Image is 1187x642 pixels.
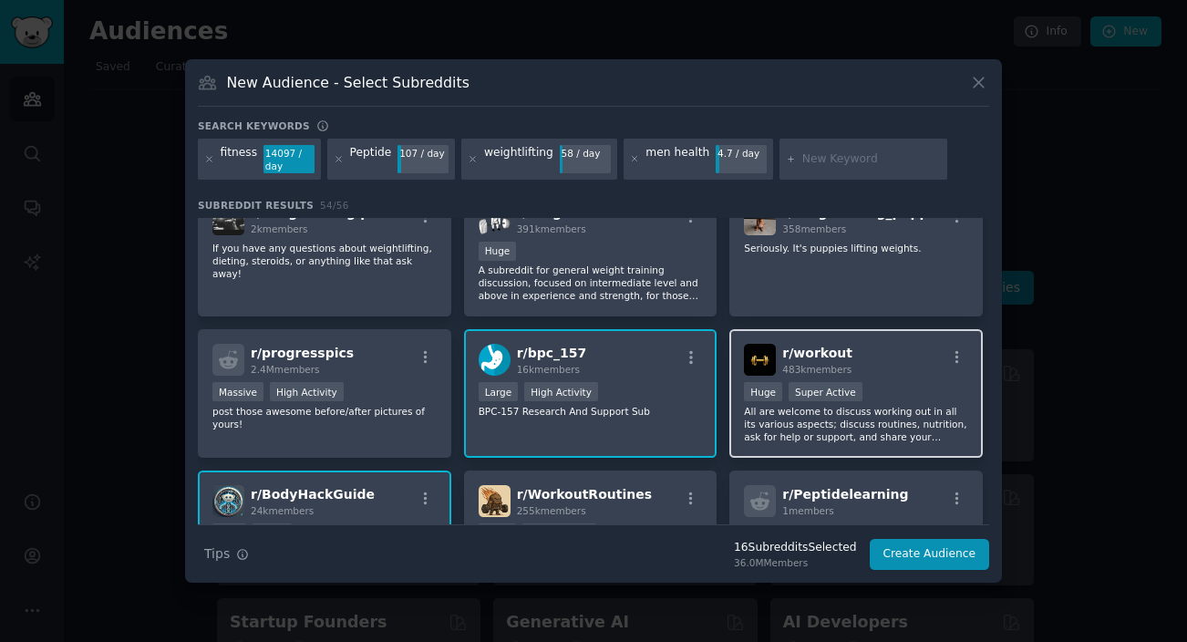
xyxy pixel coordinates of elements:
span: 24k members [251,505,314,516]
span: 391k members [517,223,586,234]
div: men health [645,145,709,174]
button: Create Audience [870,539,990,570]
span: 255k members [517,505,586,516]
div: 16 Subreddit s Selected [734,540,856,556]
span: 483k members [782,364,852,375]
img: bpc_157 [479,344,511,376]
img: Weightliftingquestion [212,203,244,235]
div: High Activity [524,382,598,401]
span: r/ Peptidelearning [782,487,908,502]
p: If you have any questions about weightlifting, dieting, steroids, or anything like that ask away! [212,242,437,280]
div: 14097 / day [263,145,315,174]
div: 58 / day [560,145,611,161]
span: r/ progresspics [251,346,354,360]
img: weightroom [479,203,511,235]
span: Subreddit Results [198,199,314,212]
div: New [212,523,246,543]
p: a community where Peptides / Research materials can be discussed. Where enthusiasts can share the... [744,523,968,562]
div: High Activity [270,382,344,401]
button: Tips [198,538,255,570]
div: weightlifting [484,145,553,174]
span: 16k members [517,364,580,375]
div: Huge [744,382,782,401]
img: BodyHackGuide [212,485,244,517]
span: Tips [204,544,230,564]
div: 107 / day [397,145,449,161]
span: r/ BodyHackGuide [251,487,375,502]
p: BPC-157 Research And Support Sub [479,405,703,418]
h3: New Audience - Select Subreddits [227,73,470,92]
span: r/ workout [782,346,852,360]
div: fitness [221,145,258,174]
span: 1 members [782,505,834,516]
h3: Search keywords [198,119,310,132]
span: 358 members [782,223,846,234]
span: r/ WorkoutRoutines [517,487,652,502]
img: WorkoutRoutines [479,485,511,517]
img: weightlifting_puppies [744,203,776,235]
p: A subreddit for general weight training discussion, focused on intermediate level and above in ex... [479,264,703,302]
img: workout [744,344,776,376]
div: 36.0M Members [734,556,856,569]
input: New Keyword [802,151,941,168]
div: 4.7 / day [716,145,767,161]
p: post those awesome before/after pictures of yours! [212,405,437,430]
span: 54 / 56 [320,200,349,211]
p: All are welcome to discuss working out in all its various aspects; discuss routines, nutrition, a... [744,405,968,443]
div: Huge [479,523,517,543]
div: Peptide [350,145,392,174]
div: Large [479,382,519,401]
div: Super Active [789,382,862,401]
div: Large [253,523,293,543]
span: r/ bpc_157 [517,346,587,360]
div: Huge [479,242,517,261]
span: 2.4M members [251,364,320,375]
p: Seriously. It's puppies lifting weights. [744,242,968,254]
div: Massive [212,382,263,401]
div: Super Active [522,523,596,543]
span: 2k members [251,223,308,234]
